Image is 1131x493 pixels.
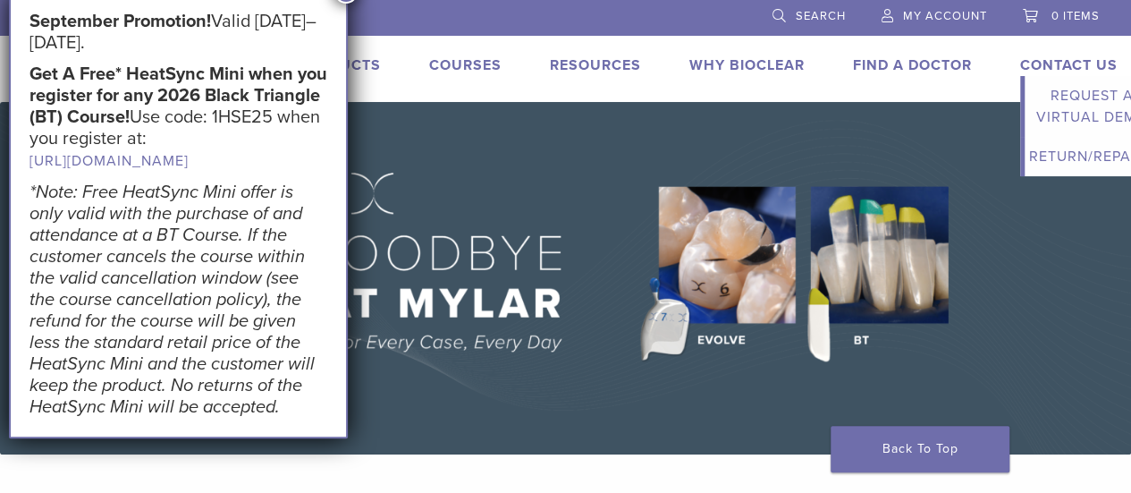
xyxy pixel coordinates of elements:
[550,56,641,74] a: Resources
[1051,9,1100,23] span: 0 items
[796,9,846,23] span: Search
[30,182,315,418] em: *Note: Free HeatSync Mini offer is only valid with the purchase of and attendance at a BT Course....
[429,56,502,74] a: Courses
[689,56,805,74] a: Why Bioclear
[30,152,189,170] a: [URL][DOMAIN_NAME]
[831,426,1009,472] a: Back To Top
[30,11,211,32] strong: September Promotion!
[1020,56,1118,74] a: Contact Us
[30,64,327,128] strong: Get A Free* HeatSync Mini when you register for any 2026 Black Triangle (BT) Course!
[30,11,328,54] h5: Valid [DATE]–[DATE].
[30,64,328,172] h5: Use code: 1HSE25 when you register at:
[853,56,972,74] a: Find A Doctor
[903,9,987,23] span: My Account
